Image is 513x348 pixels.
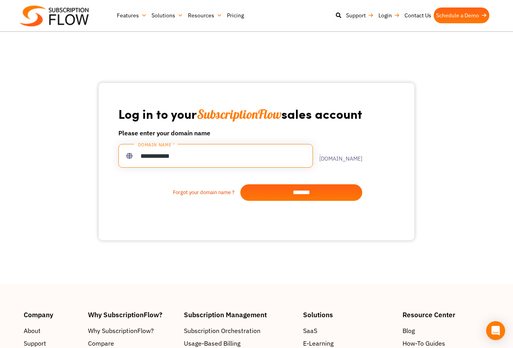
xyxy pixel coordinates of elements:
[434,7,489,23] a: Schedule a Demo
[403,326,415,335] span: Blog
[24,326,80,335] a: About
[402,7,434,23] a: Contact Us
[303,339,333,348] span: E-Learning
[118,106,362,122] h1: Log in to your sales account
[185,7,225,23] a: Resources
[24,326,41,335] span: About
[118,128,362,138] h6: Please enter your domain name
[303,326,317,335] span: SaaS
[114,7,149,23] a: Features
[403,339,445,348] span: How-To Guides
[24,339,46,348] span: Support
[20,6,89,26] img: Subscriptionflow
[88,339,176,348] a: Compare
[118,189,240,196] a: Forgot your domain name ?
[24,311,80,318] h4: Company
[88,326,154,335] span: Why SubscriptionFlow?
[403,339,489,348] a: How-To Guides
[376,7,402,23] a: Login
[184,311,295,318] h4: Subscription Management
[303,311,395,318] h4: Solutions
[344,7,376,23] a: Support
[149,7,185,23] a: Solutions
[184,326,295,335] a: Subscription Orchestration
[303,326,395,335] a: SaaS
[486,321,505,340] div: Open Intercom Messenger
[303,339,395,348] a: E-Learning
[313,150,362,161] label: .[DOMAIN_NAME]
[403,326,489,335] a: Blog
[184,339,295,348] a: Usage-Based Billing
[184,326,260,335] span: Subscription Orchestration
[184,339,240,348] span: Usage-Based Billing
[88,339,114,348] span: Compare
[88,326,176,335] a: Why SubscriptionFlow?
[24,339,80,348] a: Support
[403,311,489,318] h4: Resource Center
[197,106,281,122] span: SubscriptionFlow
[88,311,176,318] h4: Why SubscriptionFlow?
[225,7,246,23] a: Pricing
